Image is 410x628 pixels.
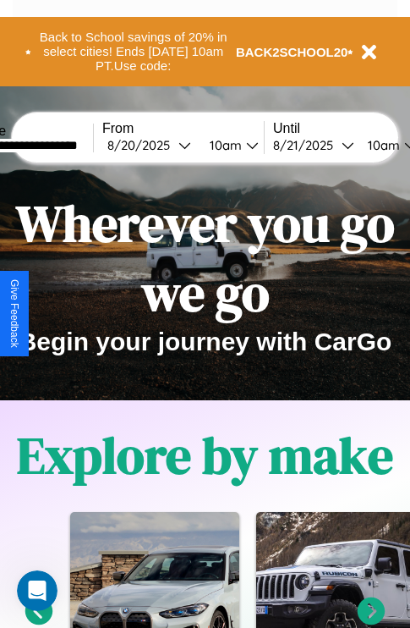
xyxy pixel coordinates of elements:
b: BACK2SCHOOL20 [236,45,348,59]
label: From [102,121,264,136]
div: 8 / 21 / 2025 [273,137,342,153]
div: 10am [201,137,246,153]
button: 8/20/2025 [102,136,196,154]
button: Back to School savings of 20% in select cities! Ends [DATE] 10am PT.Use code: [31,25,236,78]
div: 10am [359,137,404,153]
iframe: Intercom live chat [17,570,57,611]
div: Give Feedback [8,279,20,348]
h1: Explore by make [17,421,393,490]
button: 10am [196,136,264,154]
div: 8 / 20 / 2025 [107,137,178,153]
